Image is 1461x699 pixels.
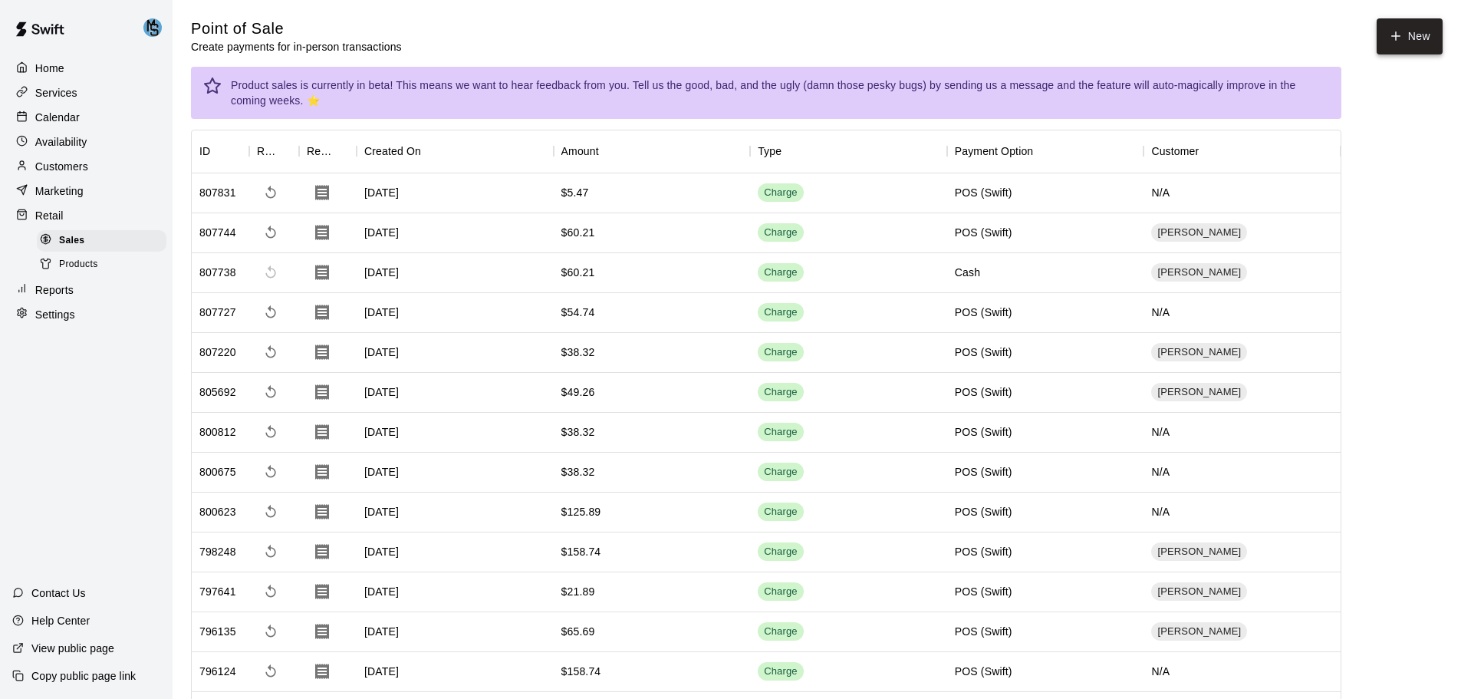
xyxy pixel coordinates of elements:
[357,493,554,532] div: [DATE]
[1143,413,1341,453] div: N/A
[758,130,782,173] div: Type
[955,624,1012,639] div: POS (Swift)
[210,140,232,162] button: Sort
[199,185,236,200] div: 807831
[561,624,595,639] div: $65.69
[357,532,554,572] div: [DATE]
[12,279,160,302] a: Reports
[357,213,554,253] div: [DATE]
[1151,265,1247,280] span: [PERSON_NAME]
[37,229,173,252] a: Sales
[12,57,160,80] a: Home
[191,18,402,39] h5: Point of Sale
[764,545,798,559] div: Charge
[192,130,249,173] div: ID
[1151,385,1247,400] span: [PERSON_NAME]
[955,305,1012,320] div: POS (Swift)
[257,418,285,446] span: Refund payment
[257,538,285,565] span: Refund payment
[307,337,337,368] button: Download Receipt
[1151,343,1247,361] div: [PERSON_NAME]
[561,664,601,679] div: $158.74
[257,298,285,326] span: Refund payment
[764,305,798,320] div: Charge
[31,641,114,656] p: View public page
[955,424,1012,440] div: POS (Swift)
[955,464,1012,480] div: POS (Swift)
[1151,542,1247,561] div: [PERSON_NAME]
[357,652,554,692] div: [DATE]
[561,130,599,173] div: Amount
[307,496,337,527] button: Download Receipt
[357,333,554,373] div: [DATE]
[257,458,285,486] span: Refund payment
[750,130,947,173] div: Type
[357,173,554,213] div: [DATE]
[199,584,236,599] div: 797641
[307,417,337,447] button: Download Receipt
[12,81,160,104] a: Services
[764,186,798,200] div: Charge
[307,257,337,288] button: Download Receipt
[278,140,299,162] button: Sort
[37,254,166,275] div: Products
[35,85,77,101] p: Services
[12,303,160,326] div: Settings
[764,625,798,639] div: Charge
[199,345,236,360] div: 807220
[1151,226,1247,240] span: [PERSON_NAME]
[1143,453,1341,493] div: N/A
[199,265,236,280] div: 807738
[1143,173,1341,213] div: N/A
[764,385,798,400] div: Charge
[257,498,285,526] span: Refund payment
[955,384,1012,400] div: POS (Swift)
[955,185,1012,200] div: POS (Swift)
[307,297,337,328] button: Download Receipt
[307,536,337,567] button: Download Receipt
[12,155,160,178] a: Customers
[257,259,285,286] span: Cannot make a refund for non card payments
[955,265,980,280] div: Cash
[31,668,136,684] p: Copy public page link
[561,305,595,320] div: $54.74
[307,177,337,208] button: Download Receipt
[955,664,1012,679] div: POS (Swift)
[12,180,160,203] a: Marketing
[199,544,236,559] div: 798248
[1143,652,1341,692] div: N/A
[357,453,554,493] div: [DATE]
[764,505,798,519] div: Charge
[782,140,803,162] button: Sort
[764,465,798,480] div: Charge
[764,425,798,440] div: Charge
[1151,130,1199,173] div: Customer
[561,225,595,240] div: $60.21
[12,106,160,129] a: Calendar
[1143,493,1341,532] div: N/A
[955,225,1012,240] div: POS (Swift)
[561,544,601,559] div: $158.74
[944,79,1054,91] a: sending us a message
[31,585,86,601] p: Contact Us
[1143,293,1341,333] div: N/A
[1151,582,1247,601] div: [PERSON_NAME]
[35,307,75,322] p: Settings
[947,130,1144,173] div: Payment Option
[257,658,285,685] span: Refund payment
[1377,18,1443,54] button: New
[35,282,74,298] p: Reports
[1199,140,1220,162] button: Sort
[357,612,554,652] div: [DATE]
[955,584,1012,599] div: POS (Swift)
[191,39,402,54] p: Create payments for in-person transactions
[955,345,1012,360] div: POS (Swift)
[307,377,337,407] button: Download Receipt
[140,12,173,43] div: MNS Facility Support
[561,584,595,599] div: $21.89
[307,616,337,647] button: Download Receipt
[31,613,90,628] p: Help Center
